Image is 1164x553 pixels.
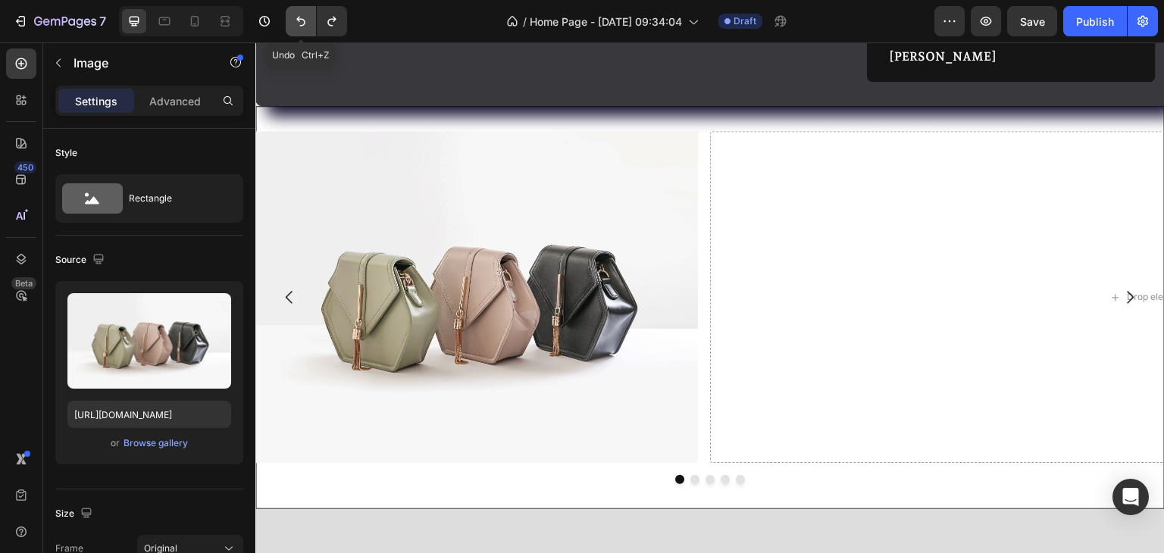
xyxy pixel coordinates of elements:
[450,433,459,442] button: Dot
[854,233,896,276] button: Carousel Next Arrow
[523,14,527,30] span: /
[55,250,108,270] div: Source
[1112,479,1149,515] div: Open Intercom Messenger
[124,436,188,450] div: Browse gallery
[480,433,490,442] button: Dot
[75,93,117,109] p: Settings
[55,504,95,524] div: Size
[465,433,474,442] button: Dot
[6,6,113,36] button: 7
[111,434,120,452] span: or
[14,161,36,173] div: 450
[530,14,682,30] span: Home Page - [DATE] 09:34:04
[67,293,231,389] img: preview-image
[435,433,444,442] button: Dot
[255,42,1164,553] iframe: To enrich screen reader interactions, please activate Accessibility in Grammarly extension settings
[420,433,429,442] button: Dot
[1007,6,1057,36] button: Save
[55,146,77,160] div: Style
[734,14,756,28] span: Draft
[149,93,201,109] p: Advanced
[123,436,189,451] button: Browse gallery
[129,181,221,216] div: Rectangle
[67,401,231,428] input: https://example.com/image.jpg
[99,12,106,30] p: 7
[1063,6,1127,36] button: Publish
[74,54,202,72] p: Image
[286,6,347,36] div: Undo/Redo
[1020,15,1045,28] span: Save
[11,277,36,289] div: Beta
[1076,14,1114,30] div: Publish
